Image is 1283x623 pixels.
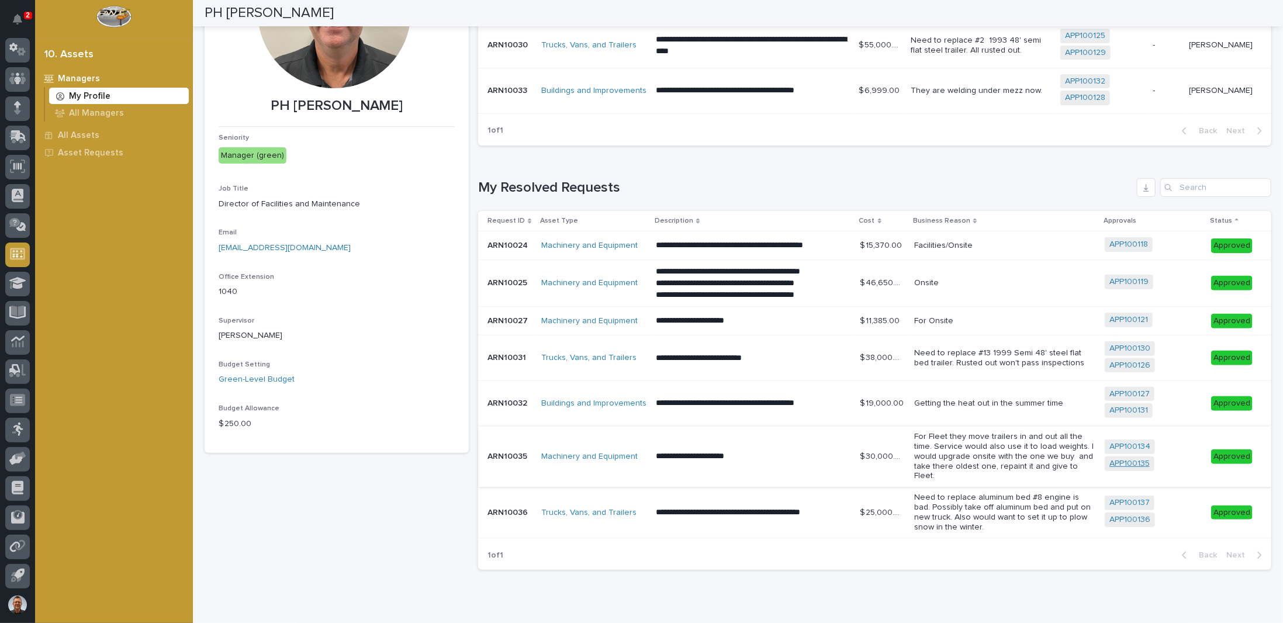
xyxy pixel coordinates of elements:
[35,126,193,144] a: All Assets
[1211,238,1253,253] div: Approved
[205,5,334,22] h2: PH [PERSON_NAME]
[540,214,578,227] p: Asset Type
[1226,126,1252,136] span: Next
[1189,38,1255,50] p: Ryan Miller
[58,130,99,141] p: All Assets
[655,214,693,227] p: Description
[478,541,513,570] p: 1 of 1
[914,316,1095,326] p: For Onsite
[487,84,530,96] p: ARN10033
[487,276,530,288] p: ARN10025
[1192,550,1217,560] span: Back
[1109,361,1150,371] a: APP100126
[1065,48,1106,58] a: APP100129
[860,351,907,363] p: $ 38,000.00
[1211,449,1253,464] div: Approved
[26,11,30,19] p: 2
[1109,515,1150,525] a: APP100136
[859,214,875,227] p: Cost
[1109,344,1150,354] a: APP100130
[219,244,351,252] a: [EMAIL_ADDRESS][DOMAIN_NAME]
[69,108,124,119] p: All Managers
[1192,126,1217,136] span: Back
[911,86,1051,96] p: They are welding under mezz now.
[1211,314,1253,328] div: Approved
[1222,126,1271,136] button: Next
[860,238,905,251] p: $ 15,370.00
[860,396,907,409] p: $ 19,000.00
[1065,93,1105,103] a: APP100128
[478,179,1132,196] h1: My Resolved Requests
[219,147,286,164] div: Manager (green)
[1189,84,1255,96] p: Ryan Miller
[1109,459,1150,469] a: APP100135
[219,418,455,430] p: $ 250.00
[69,91,110,102] p: My Profile
[541,241,638,251] a: Machinery and Equipment
[5,7,30,32] button: Notifications
[1173,126,1222,136] button: Back
[541,353,637,363] a: Trucks, Vans, and Trailers
[487,314,530,326] p: ARN10027
[219,286,455,298] p: 1040
[219,229,237,236] span: Email
[914,399,1095,409] p: Getting the heat out in the summer time
[44,49,94,61] div: 10. Assets
[541,86,646,96] a: Buildings and Improvements
[58,148,123,158] p: Asset Requests
[1173,550,1222,560] button: Back
[1109,240,1148,250] a: APP100118
[1109,406,1148,416] a: APP100131
[487,214,525,227] p: Request ID
[914,241,1095,251] p: Facilities/Onsite
[1153,86,1180,96] p: -
[219,361,270,368] span: Budget Setting
[1109,498,1150,508] a: APP100137
[541,278,638,288] a: Machinery and Equipment
[45,88,193,104] a: My Profile
[860,506,907,518] p: $ 25,000.00
[1211,396,1253,411] div: Approved
[859,84,902,96] p: $ 6,999.00
[541,399,646,409] a: Buildings and Improvements
[1109,277,1149,287] a: APP100119
[478,116,513,145] p: 1 of 1
[5,593,30,617] button: users-avatar
[1211,351,1253,365] div: Approved
[1222,550,1271,560] button: Next
[487,396,530,409] p: ARN10032
[487,238,530,251] p: ARN10024
[541,508,637,518] a: Trucks, Vans, and Trailers
[914,493,1095,532] p: Need to replace aluminum bed #8 engine is bad. Possibly take off aluminum bed and put on new truc...
[859,38,904,50] p: $ 55,000.00
[541,452,638,462] a: Machinery and Equipment
[914,432,1095,481] p: For Fleet they move trailers in and out all the time. Service would also use it to load weights. ...
[1109,442,1150,452] a: APP100134
[913,214,970,227] p: Business Reason
[860,314,902,326] p: $ 11,385.00
[487,506,530,518] p: ARN10036
[35,144,193,161] a: Asset Requests
[541,316,638,326] a: Machinery and Equipment
[58,74,100,84] p: Managers
[35,70,193,87] a: Managers
[1109,315,1148,325] a: APP100121
[1211,506,1253,520] div: Approved
[1226,550,1252,560] span: Next
[219,330,455,342] p: [PERSON_NAME]
[860,449,907,462] p: $ 30,000.00
[219,317,254,324] span: Supervisor
[219,274,274,281] span: Office Extension
[487,449,530,462] p: ARN10035
[1109,389,1150,399] a: APP100127
[219,98,455,115] p: PH [PERSON_NAME]
[914,348,1095,368] p: Need to replace #13 1999 Semi 48' steel flat bed trailer. Rusted out won't pass inspections
[96,6,131,27] img: Workspace Logo
[1065,77,1105,86] a: APP100132
[1211,276,1253,290] div: Approved
[487,38,530,50] p: ARN10030
[1065,31,1105,41] a: APP100125
[478,426,1271,487] tr: ARN10035ARN10035 Machinery and Equipment **** **** **** **** ***$ 30,000.00$ 30,000.00 For Fleet ...
[219,134,249,141] span: Seniority
[15,14,30,33] div: Notifications2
